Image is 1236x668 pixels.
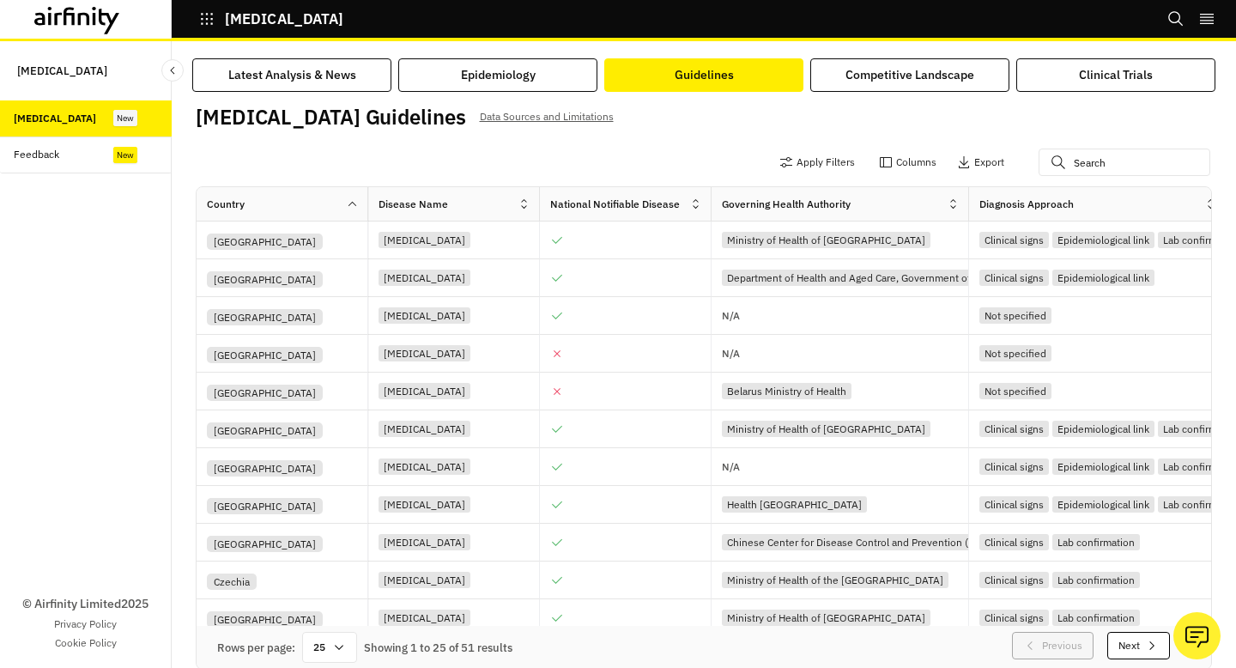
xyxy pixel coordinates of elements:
[207,385,323,401] div: [GEOGRAPHIC_DATA]
[1079,66,1153,84] div: Clinical Trials
[722,462,740,472] p: N/A
[379,383,470,399] div: [MEDICAL_DATA]
[225,11,343,27] p: [MEDICAL_DATA]
[379,197,448,212] div: Disease Name
[957,149,1004,176] button: Export
[379,534,470,550] div: [MEDICAL_DATA]
[1107,632,1170,659] button: Next
[22,595,148,613] p: © Airfinity Limited 2025
[379,421,470,437] div: [MEDICAL_DATA]
[55,635,117,651] a: Cookie Policy
[722,349,740,359] p: N/A
[1052,572,1140,588] div: Lab confirmation
[722,232,930,248] div: Ministry of Health of [GEOGRAPHIC_DATA]
[1052,421,1154,437] div: Epidemiological link
[461,66,536,84] div: Epidemiology
[979,197,1074,212] div: Diagnosis Approach
[199,4,343,33] button: [MEDICAL_DATA]
[1052,610,1140,626] div: Lab confirmation
[979,534,1049,550] div: Clinical signs
[54,616,117,632] a: Privacy Policy
[161,59,184,82] button: Close Sidebar
[207,309,323,325] div: [GEOGRAPHIC_DATA]
[14,111,96,126] div: [MEDICAL_DATA]
[217,640,295,657] div: Rows per page:
[1052,232,1154,248] div: Epidemiological link
[722,421,930,437] div: Ministry of Health of [GEOGRAPHIC_DATA]
[722,496,867,513] div: Health [GEOGRAPHIC_DATA]
[207,271,323,288] div: [GEOGRAPHIC_DATA]
[722,572,948,588] div: Ministry of Health of the [GEOGRAPHIC_DATA]
[379,496,470,513] div: [MEDICAL_DATA]
[722,534,1002,550] div: Chinese Center for Disease Control and Prevention (CCDC)
[722,383,851,399] div: Belarus Ministry of Health
[675,66,734,84] div: Guidelines
[979,232,1049,248] div: Clinical signs
[979,572,1049,588] div: Clinical signs
[979,270,1049,286] div: Clinical signs
[113,110,137,126] div: New
[196,105,466,130] h2: [MEDICAL_DATA] Guidelines
[879,149,936,176] button: Columns
[550,197,680,212] div: National Notifiable Disease
[845,66,974,84] div: Competitive Landscape
[1012,632,1094,659] button: Previous
[779,149,855,176] button: Apply Filters
[207,422,323,439] div: [GEOGRAPHIC_DATA]
[113,147,137,163] div: New
[979,345,1051,361] div: Not specified
[379,345,470,361] div: [MEDICAL_DATA]
[979,421,1049,437] div: Clinical signs
[379,307,470,324] div: [MEDICAL_DATA]
[207,234,323,250] div: [GEOGRAPHIC_DATA]
[722,197,851,212] div: Governing Health Authority
[974,156,1004,168] p: Export
[228,66,356,84] div: Latest Analysis & News
[979,496,1049,513] div: Clinical signs
[1052,458,1154,475] div: Epidemiological link
[379,458,470,475] div: [MEDICAL_DATA]
[379,270,470,286] div: [MEDICAL_DATA]
[1052,496,1154,513] div: Epidemiological link
[379,232,470,248] div: [MEDICAL_DATA]
[1052,534,1140,550] div: Lab confirmation
[979,610,1049,626] div: Clinical signs
[1167,4,1184,33] button: Search
[979,458,1049,475] div: Clinical signs
[302,632,357,663] div: 25
[722,270,1081,286] div: Department of Health and Aged Care, Government of [GEOGRAPHIC_DATA]
[364,640,512,657] div: Showing 1 to 25 of 51 results
[979,383,1051,399] div: Not specified
[979,307,1051,324] div: Not specified
[379,610,470,626] div: [MEDICAL_DATA]
[207,460,323,477] div: [GEOGRAPHIC_DATA]
[1173,612,1221,659] button: Ask our analysts
[207,536,323,552] div: [GEOGRAPHIC_DATA]
[207,197,245,212] div: Country
[722,610,930,626] div: Ministry of Health of [GEOGRAPHIC_DATA]
[1039,149,1210,176] input: Search
[379,572,470,588] div: [MEDICAL_DATA]
[14,147,59,162] div: Feedback
[207,611,323,628] div: [GEOGRAPHIC_DATA]
[480,107,614,126] p: Data Sources and Limitations
[207,498,323,514] div: [GEOGRAPHIC_DATA]
[1052,270,1154,286] div: Epidemiological link
[207,347,323,363] div: [GEOGRAPHIC_DATA]
[17,55,107,87] p: [MEDICAL_DATA]
[207,574,257,590] div: Czechia
[722,311,740,321] p: N/A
